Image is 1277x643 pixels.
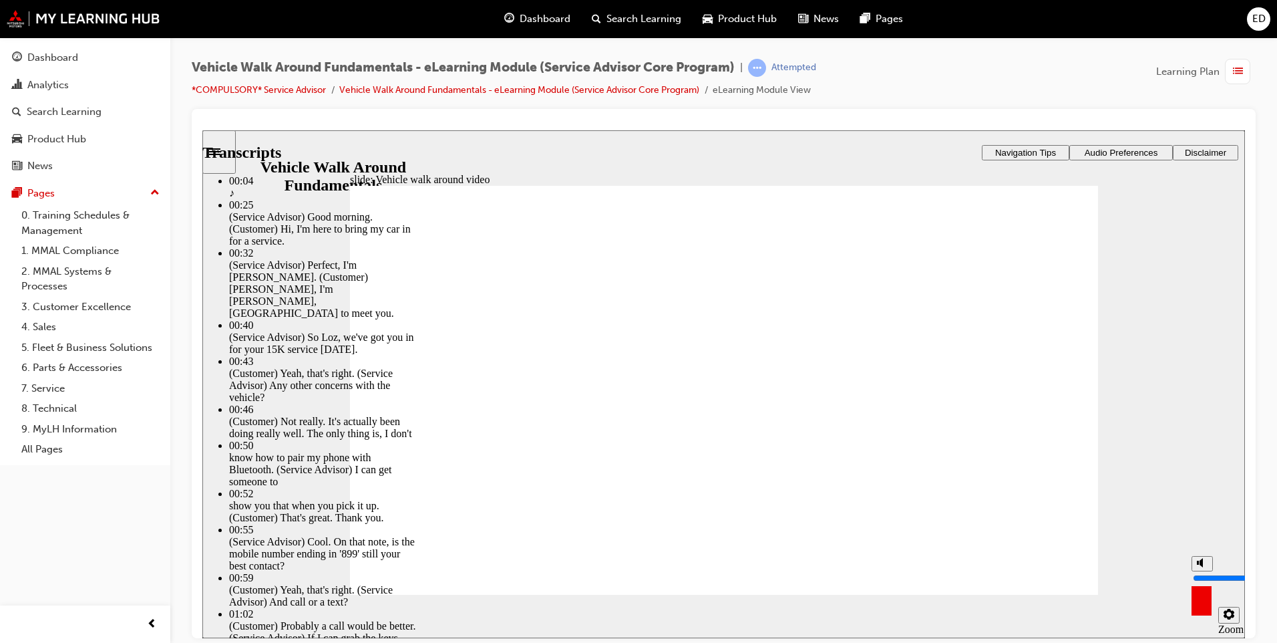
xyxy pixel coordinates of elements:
[12,188,22,200] span: pages-icon
[771,61,816,74] div: Attempted
[504,11,514,27] span: guage-icon
[876,11,903,27] span: Pages
[16,297,165,317] a: 3. Customer Excellence
[16,398,165,419] a: 8. Technical
[1252,11,1266,27] span: ED
[16,419,165,440] a: 9. MyLH Information
[12,134,22,146] span: car-icon
[748,59,766,77] span: learningRecordVerb_ATTEMPT-icon
[5,45,165,70] a: Dashboard
[27,104,102,120] div: Search Learning
[16,358,165,378] a: 6. Parts & Accessories
[5,181,165,206] button: Pages
[787,5,850,33] a: news-iconNews
[16,317,165,338] a: 4. Sales
[27,490,214,526] div: (Customer) Probably a call would be better. (Service Advisor) If I can grab the keys. (Customer) ...
[520,11,570,27] span: Dashboard
[7,10,160,27] img: mmal
[27,132,86,147] div: Product Hub
[150,184,160,202] span: up-icon
[5,43,165,181] button: DashboardAnalyticsSearch LearningProduct HubNews
[16,378,165,399] a: 7. Service
[1233,63,1243,80] span: list-icon
[592,11,601,27] span: search-icon
[12,80,22,92] span: chart-icon
[16,205,165,241] a: 0. Training Schedules & Management
[27,186,55,201] div: Pages
[27,158,53,174] div: News
[192,60,735,76] span: Vehicle Walk Around Fundamentals - eLearning Module (Service Advisor Core Program)
[5,127,165,152] a: Product Hub
[12,52,22,64] span: guage-icon
[27,478,214,490] div: 01:02
[27,454,214,478] div: (Customer) Yeah, that's right. (Service Advisor) And call or a text?
[147,616,157,633] span: prev-icon
[16,241,165,261] a: 1. MMAL Compliance
[740,60,743,76] span: |
[1156,64,1220,80] span: Learning Plan
[12,160,22,172] span: news-icon
[860,11,870,27] span: pages-icon
[27,50,78,66] div: Dashboard
[27,78,69,93] div: Analytics
[703,11,713,27] span: car-icon
[5,100,165,124] a: Search Learning
[494,5,581,33] a: guage-iconDashboard
[12,106,21,118] span: search-icon
[5,154,165,178] a: News
[692,5,787,33] a: car-iconProduct Hub
[718,11,777,27] span: Product Hub
[798,11,808,27] span: news-icon
[606,11,681,27] span: Search Learning
[16,261,165,297] a: 2. MMAL Systems & Processes
[192,84,326,96] a: *COMPULSORY* Service Advisor
[850,5,914,33] a: pages-iconPages
[5,73,165,98] a: Analytics
[1247,7,1270,31] button: ED
[1156,59,1256,84] button: Learning Plan
[813,11,839,27] span: News
[713,83,811,98] li: eLearning Module View
[581,5,692,33] a: search-iconSearch Learning
[16,439,165,460] a: All Pages
[339,84,699,96] a: Vehicle Walk Around Fundamentals - eLearning Module (Service Advisor Core Program)
[16,338,165,358] a: 5. Fleet & Business Solutions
